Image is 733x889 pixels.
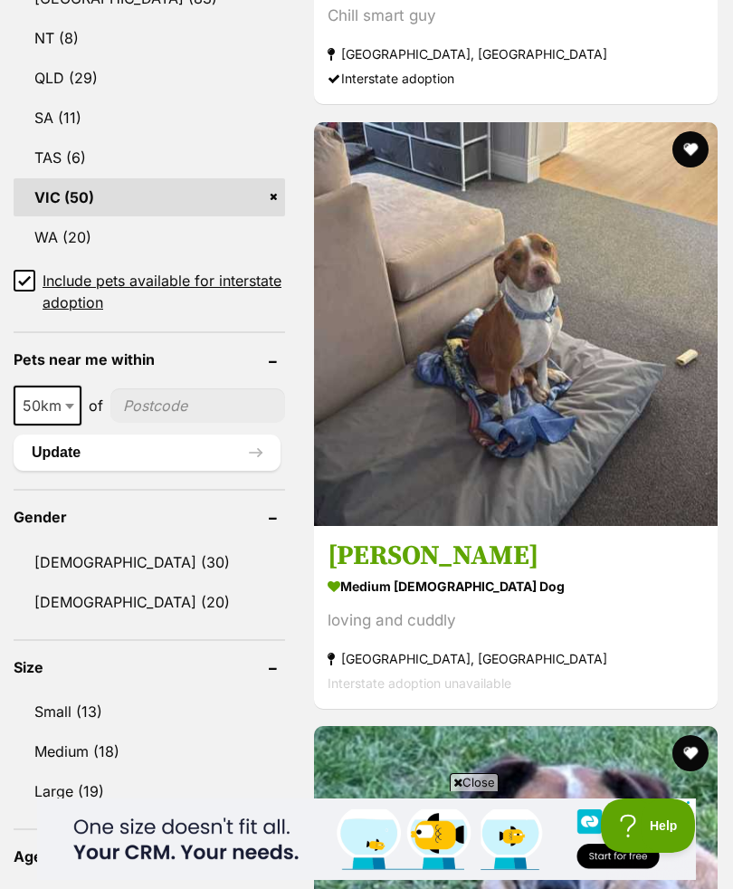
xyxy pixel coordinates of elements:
[89,395,103,416] span: of
[2,2,16,16] img: consumer-privacy-logo.png
[328,5,704,29] div: Chill smart guy
[314,525,718,709] a: [PERSON_NAME] medium [DEMOGRAPHIC_DATA] Dog loving and cuddly [GEOGRAPHIC_DATA], [GEOGRAPHIC_DATA...
[14,178,285,216] a: VIC (50)
[328,67,704,91] div: Interstate adoption
[328,573,704,599] strong: medium [DEMOGRAPHIC_DATA] Dog
[37,798,696,880] iframe: Advertisement
[14,19,285,57] a: NT (8)
[14,583,285,621] a: [DEMOGRAPHIC_DATA] (20)
[129,2,143,16] img: consumer-privacy-logo.png
[127,2,145,16] a: Privacy Notification
[14,693,285,731] a: Small (13)
[450,773,499,791] span: Close
[672,735,709,771] button: favourite
[328,43,704,67] strong: [GEOGRAPHIC_DATA], [GEOGRAPHIC_DATA]
[126,1,143,14] img: iconc.png
[14,386,81,425] span: 50km
[328,539,704,573] h3: [PERSON_NAME]
[110,388,285,423] input: postcode
[328,675,511,691] span: Interstate adoption unavailable
[14,772,285,810] a: Large (19)
[601,798,697,853] iframe: Help Scout Beacon - Open
[14,543,285,581] a: [DEMOGRAPHIC_DATA] (30)
[14,848,285,865] header: Age
[43,270,285,313] span: Include pets available for interstate adoption
[14,59,285,97] a: QLD (29)
[14,139,285,177] a: TAS (6)
[328,646,704,671] strong: [GEOGRAPHIC_DATA], [GEOGRAPHIC_DATA]
[14,659,285,675] header: Size
[14,435,281,471] button: Update
[314,122,718,526] img: Rocco - American Staffordshire Terrier Dog
[14,218,285,256] a: WA (20)
[672,131,709,167] button: favourite
[14,732,285,770] a: Medium (18)
[328,608,704,633] div: loving and cuddly
[15,393,80,418] span: 50km
[14,270,285,313] a: Include pets available for interstate adoption
[14,351,285,368] header: Pets near me within
[14,509,285,525] header: Gender
[14,99,285,137] a: SA (11)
